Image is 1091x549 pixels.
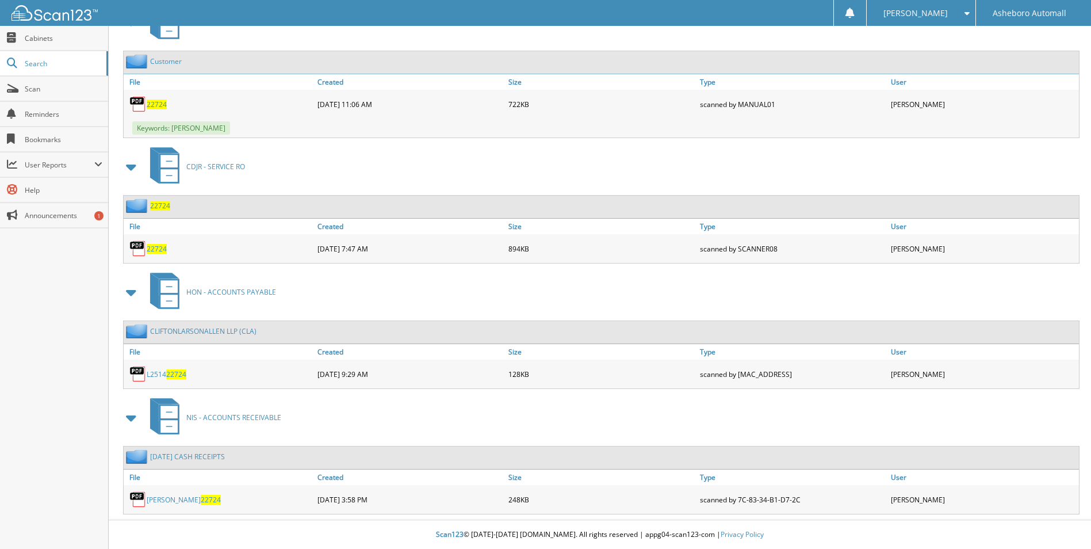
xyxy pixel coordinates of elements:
[150,56,182,66] a: Customer
[315,219,506,234] a: Created
[186,413,281,422] span: NIS - ACCOUNTS RECEIVABLE
[993,10,1066,17] span: Asheboro Automall
[697,93,888,116] div: scanned by MANUAL01
[109,521,1091,549] div: © [DATE]-[DATE] [DOMAIN_NAME]. All rights reserved | appg04-scan123-com |
[315,363,506,386] div: [DATE] 9:29 AM
[124,74,315,90] a: File
[25,211,102,220] span: Announcements
[697,74,888,90] a: Type
[150,452,225,462] a: [DATE] CASH RECEIPTS
[129,96,147,113] img: PDF.png
[126,54,150,68] img: folder2.png
[315,470,506,485] a: Created
[315,488,506,511] div: [DATE] 3:58 PM
[143,144,245,189] a: CDJR - SERVICE RO
[129,365,147,383] img: PDF.png
[888,363,1079,386] div: [PERSON_NAME]
[186,287,276,297] span: HON - ACCOUNTS PAYABLE
[315,237,506,260] div: [DATE] 7:47 AM
[126,199,150,213] img: folder2.png
[888,488,1079,511] div: [PERSON_NAME]
[186,162,245,171] span: CDJR - SERVICE RO
[883,10,948,17] span: [PERSON_NAME]
[147,495,221,505] a: [PERSON_NAME]22724
[147,369,186,379] a: L251422724
[888,219,1079,234] a: User
[315,74,506,90] a: Created
[888,470,1079,485] a: User
[697,219,888,234] a: Type
[143,269,276,315] a: HON - ACCOUNTS PAYABLE
[129,240,147,257] img: PDF.png
[150,326,257,336] a: CLIFTONLARSONALLEN LLP (CLA)
[25,109,102,119] span: Reminders
[94,211,104,220] div: 1
[506,219,696,234] a: Size
[506,237,696,260] div: 894KB
[506,93,696,116] div: 722KB
[315,344,506,360] a: Created
[143,395,281,440] a: NIS - ACCOUNTS RECEIVABLE
[506,344,696,360] a: Size
[126,324,150,338] img: folder2.png
[25,84,102,94] span: Scan
[888,237,1079,260] div: [PERSON_NAME]
[888,93,1079,116] div: [PERSON_NAME]
[124,219,315,234] a: File
[150,201,170,211] a: 22724
[124,344,315,360] a: File
[506,363,696,386] div: 128KB
[201,495,221,505] span: 22724
[506,488,696,511] div: 248KB
[436,529,464,539] span: Scan123
[124,470,315,485] a: File
[888,344,1079,360] a: User
[697,344,888,360] a: Type
[25,59,101,68] span: Search
[25,185,102,195] span: Help
[721,529,764,539] a: Privacy Policy
[1033,494,1091,549] iframe: Chat Widget
[129,491,147,508] img: PDF.png
[147,100,167,109] a: 22724
[132,121,230,135] span: Keywords: [PERSON_NAME]
[25,135,102,144] span: Bookmarks
[697,237,888,260] div: scanned by SCANNER08
[315,93,506,116] div: [DATE] 11:06 AM
[888,74,1079,90] a: User
[147,244,167,254] a: 22724
[697,470,888,485] a: Type
[697,363,888,386] div: scanned by [MAC_ADDRESS]
[506,470,696,485] a: Size
[12,5,98,21] img: scan123-logo-white.svg
[697,488,888,511] div: scanned by 7C-83-34-B1-D7-2C
[126,449,150,464] img: folder2.png
[25,160,94,170] span: User Reports
[25,33,102,43] span: Cabinets
[506,74,696,90] a: Size
[166,369,186,379] span: 22724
